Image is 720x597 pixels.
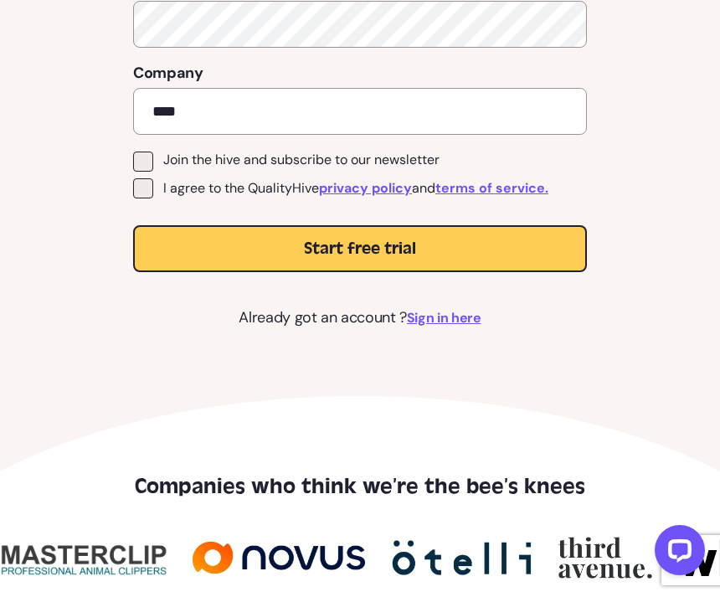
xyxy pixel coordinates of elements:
img: logo-otelli.jpg [390,537,532,579]
a: Sign in here [407,308,481,328]
span: I agree to the QualityHive and [163,178,548,198]
span: Start free trial [304,237,416,260]
iframe: LiveChat chat widget [641,518,712,589]
a: terms of service. [435,178,548,198]
label: Company [133,61,587,85]
span: Join the hive and subscribe to our newsletter [163,152,440,168]
button: Start free trial [133,225,587,272]
img: logo-novus.jpg [193,537,365,579]
img: logo-third-avenue.jpg [558,537,653,579]
p: Already got an account ? [133,306,587,329]
h6: Companies who think we’re the bee’s knees [30,473,690,500]
a: privacy policy [319,178,412,198]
